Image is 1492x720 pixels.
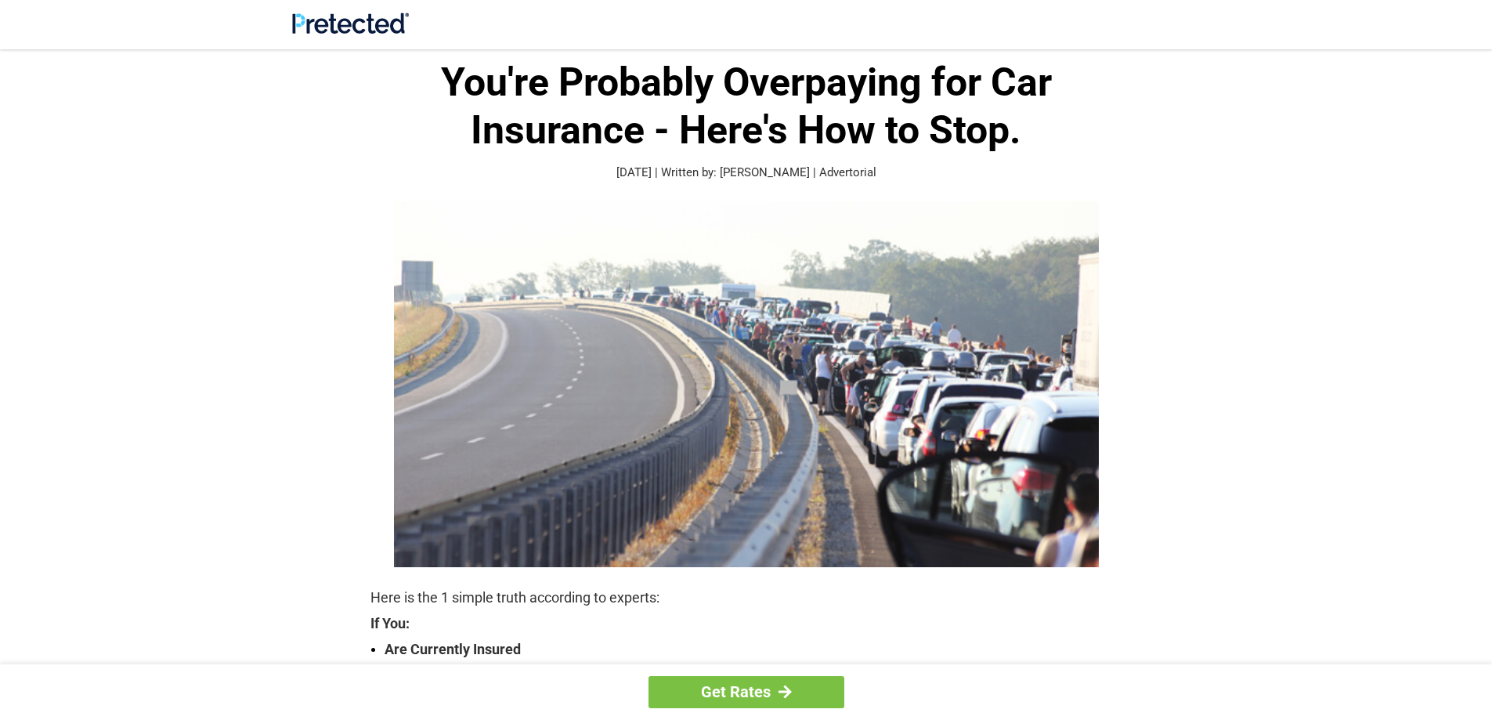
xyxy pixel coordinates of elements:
strong: If You: [370,617,1122,631]
a: Get Rates [648,676,844,708]
p: [DATE] | Written by: [PERSON_NAME] | Advertorial [370,164,1122,182]
p: Here is the 1 simple truth according to experts: [370,587,1122,609]
img: Site Logo [292,13,409,34]
strong: Are Currently Insured [385,639,1122,660]
a: Site Logo [292,22,409,37]
h1: You're Probably Overpaying for Car Insurance - Here's How to Stop. [370,59,1122,154]
strong: Are Over The Age Of [DEMOGRAPHIC_DATA] [385,660,1122,682]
